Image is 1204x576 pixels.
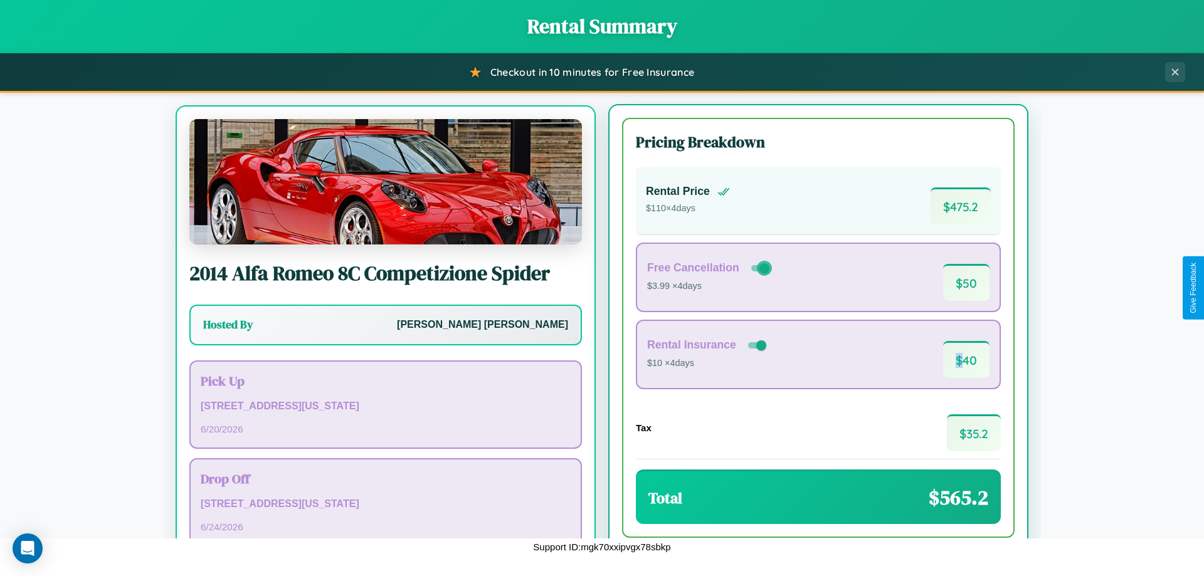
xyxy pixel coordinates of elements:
p: 6 / 20 / 2026 [201,421,571,437]
p: [STREET_ADDRESS][US_STATE] [201,397,571,416]
h3: Pick Up [201,372,571,390]
h4: Rental Insurance [647,338,736,352]
span: Checkout in 10 minutes for Free Insurance [490,66,694,78]
h3: Pricing Breakdown [636,132,1001,152]
span: $ 565.2 [929,484,988,511]
p: 6 / 24 / 2026 [201,518,571,535]
h4: Tax [636,422,652,433]
p: [STREET_ADDRESS][US_STATE] [201,495,571,513]
p: [PERSON_NAME] [PERSON_NAME] [397,316,568,334]
span: $ 475.2 [931,187,991,224]
h3: Drop Off [201,469,571,488]
h2: 2014 Alfa Romeo 8C Competizione Spider [189,259,582,287]
p: $10 × 4 days [647,355,769,372]
h3: Total [648,488,682,508]
p: $ 110 × 4 days [646,201,730,217]
h3: Hosted By [203,317,253,332]
span: $ 40 [943,341,990,378]
span: $ 35.2 [947,414,1001,451]
h4: Free Cancellation [647,261,739,275]
div: Give Feedback [1189,263,1198,313]
p: Support ID: mgk70xxipvgx78sbkp [533,538,670,555]
div: Open Intercom Messenger [13,533,43,563]
h1: Rental Summary [13,13,1191,40]
h4: Rental Price [646,185,710,198]
span: $ 50 [943,264,990,301]
img: Alfa Romeo 8C Competizione Spider [189,119,582,244]
p: $3.99 × 4 days [647,278,772,295]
